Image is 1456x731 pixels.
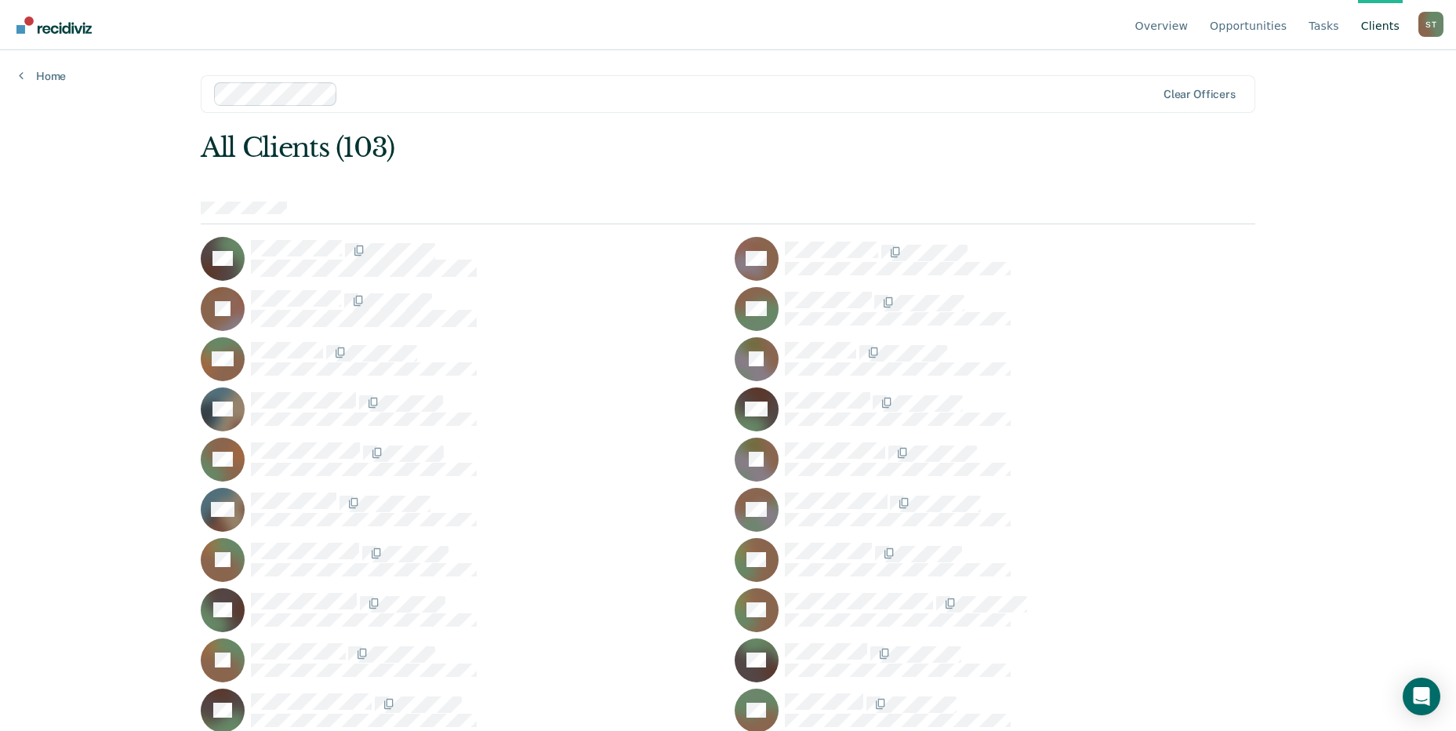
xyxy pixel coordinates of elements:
div: Clear officers [1164,88,1236,101]
a: Home [19,69,66,83]
div: All Clients (103) [201,132,1044,164]
button: Profile dropdown button [1418,12,1443,37]
img: Recidiviz [16,16,92,34]
div: S T [1418,12,1443,37]
div: Open Intercom Messenger [1403,678,1440,715]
